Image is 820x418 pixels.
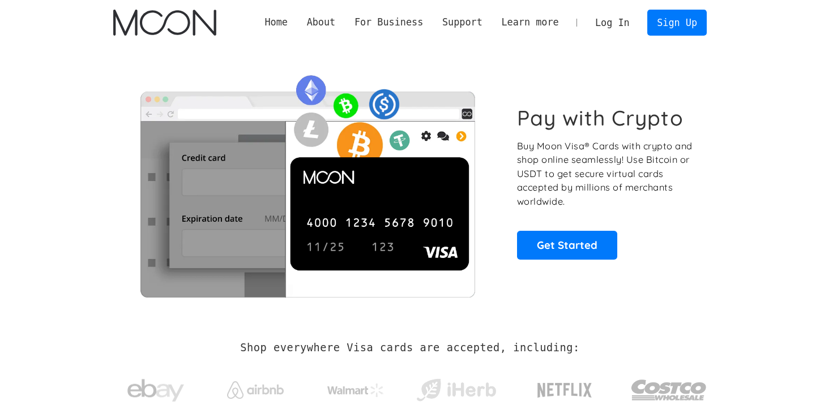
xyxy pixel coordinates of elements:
[536,376,593,404] img: Netflix
[255,15,297,29] a: Home
[113,10,216,36] img: Moon Logo
[297,15,345,29] div: About
[492,15,569,29] div: Learn more
[127,373,184,408] img: ebay
[307,15,336,29] div: About
[240,342,579,354] h2: Shop everywhere Visa cards are accepted, including:
[517,231,617,259] a: Get Started
[517,105,684,131] h1: Pay with Crypto
[517,139,694,209] p: Buy Moon Visa® Cards with crypto and shop online seamlessly! Use Bitcoin or USDT to get secure vi...
[414,376,498,405] img: iHerb
[501,15,558,29] div: Learn more
[631,369,707,411] img: Costco
[113,10,216,36] a: home
[433,15,492,29] div: Support
[113,67,501,297] img: Moon Cards let you spend your crypto anywhere Visa is accepted.
[213,370,298,404] a: Airbnb
[355,15,423,29] div: For Business
[647,10,706,35] a: Sign Up
[227,381,284,399] img: Airbnb
[586,10,639,35] a: Log In
[514,365,616,410] a: Netflix
[414,364,498,411] a: iHerb
[314,372,398,403] a: Walmart
[113,361,198,414] a: ebay
[327,383,384,397] img: Walmart
[442,15,482,29] div: Support
[631,357,707,417] a: Costco
[345,15,433,29] div: For Business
